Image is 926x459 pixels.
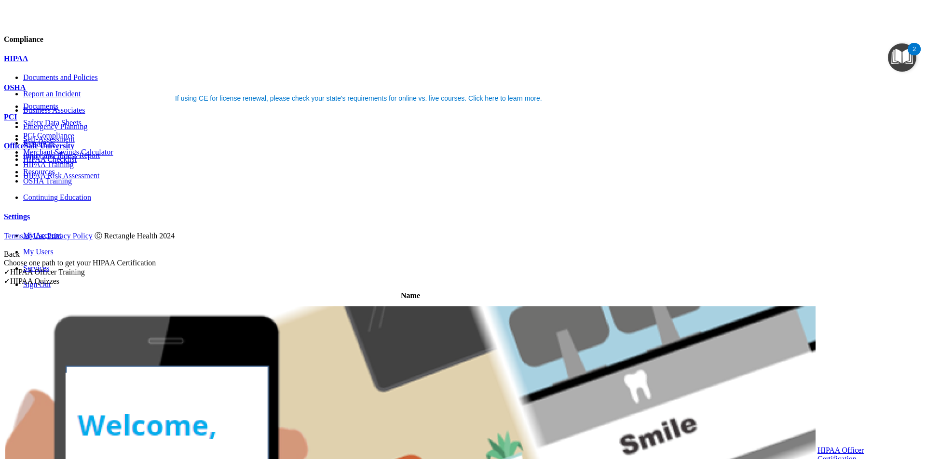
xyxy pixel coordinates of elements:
a: Safety Data Sheets [23,118,922,127]
div: Choose one path to get your HIPAA Certification [4,259,922,267]
a: OfficeSafe University [4,142,922,150]
span: Ⓒ Rectangle Health 2024 [95,232,175,240]
a: Privacy Policy [47,232,93,240]
a: Settings [4,212,922,221]
iframe: Drift Widget Chat Controller [759,391,914,429]
a: Back [4,250,20,258]
div: HIPAA Quizzes [4,276,922,286]
button: If using CE for license renewal, please check your state's requirements for online vs. live cours... [174,93,544,103]
span: ✓ [4,277,10,285]
a: OSHA [4,83,922,92]
a: OSHA Training [23,177,922,185]
th: Name [5,287,816,305]
a: Terms of Use [4,232,45,240]
img: PMB logo [4,4,135,23]
a: HIPAA Training [23,160,922,169]
div: If using CE for license renewal, please check your state's requirements for online vs. live cours... [175,95,542,102]
span: ✓ [4,268,10,276]
a: PCI [4,113,922,121]
a: Documents [23,102,922,111]
a: HIPAA [4,54,922,63]
div: 2 [912,49,916,62]
a: Report an Incident [23,90,922,98]
div: HIPAA Officer Training [4,267,922,276]
a: Merchant Savings Calculator [23,148,922,157]
a: Continuing Education [23,193,922,202]
button: Open Resource Center, 2 new notifications [888,43,916,72]
a: Resources [23,168,922,176]
h4: Compliance [4,35,922,44]
a: Documents and Policies [23,73,922,82]
a: My Users [23,248,922,256]
a: PCI Compliance [23,131,922,140]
